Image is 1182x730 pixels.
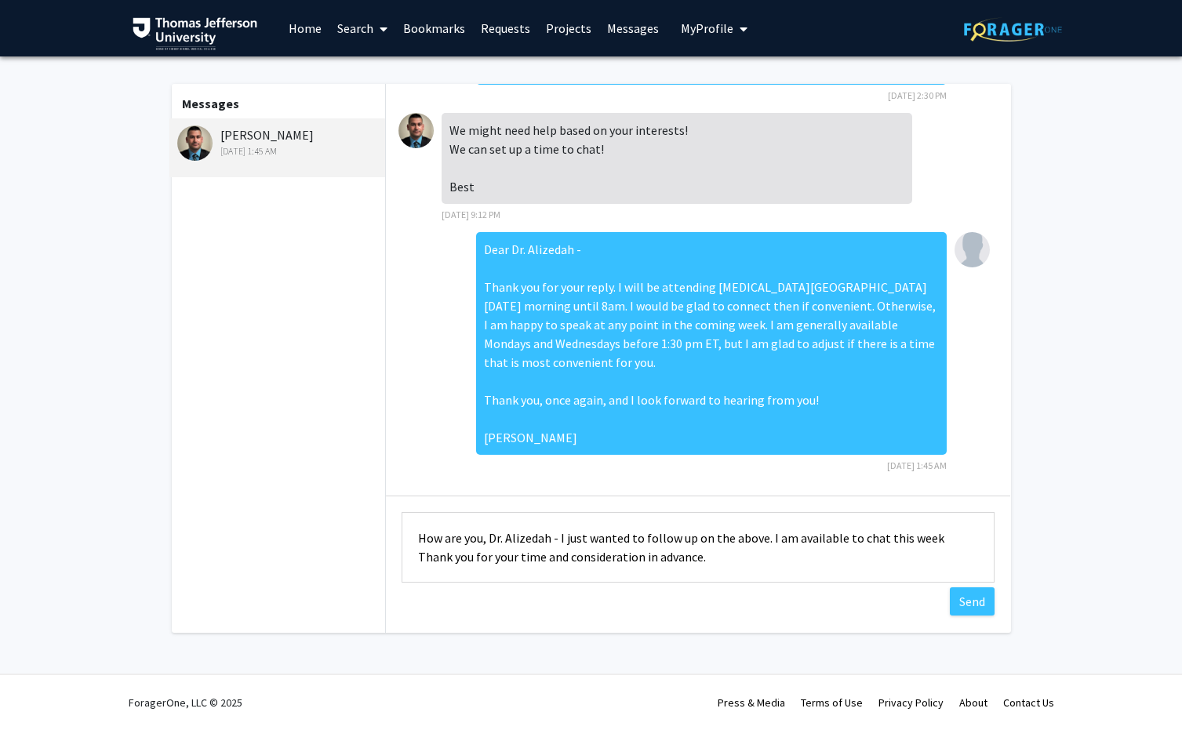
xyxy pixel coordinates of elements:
div: We might need help based on your interests! We can set up a time to chat! Best [442,113,912,204]
div: ForagerOne, LLC © 2025 [129,675,242,730]
a: About [959,695,987,710]
textarea: Message [402,512,995,583]
a: Bookmarks [395,1,473,56]
a: Terms of Use [801,695,863,710]
a: Search [329,1,395,56]
div: [DATE] 1:45 AM [177,144,382,158]
div: [PERSON_NAME] [177,125,382,158]
a: Home [281,1,329,56]
img: Mahdi Alizedah [398,113,434,148]
a: Requests [473,1,538,56]
button: Send [950,587,995,616]
span: [DATE] 9:12 PM [442,209,500,220]
a: Contact Us [1003,695,1054,710]
a: Privacy Policy [878,695,944,710]
span: [DATE] 2:30 PM [888,89,947,101]
iframe: Chat [12,659,67,718]
a: Projects [538,1,599,56]
img: ForagerOne Logo [964,17,1062,42]
img: Thomas Jefferson University Logo [133,17,258,50]
a: Messages [599,1,667,56]
img: Mahdi Alizedah [177,125,213,161]
span: My Profile [681,20,733,36]
img: Juan Garcia [955,232,990,267]
div: Dear Dr. Alizedah - Thank you for your reply. I will be attending [MEDICAL_DATA][GEOGRAPHIC_DATA]... [476,232,947,455]
b: Messages [182,96,239,111]
a: Press & Media [718,695,785,710]
span: [DATE] 1:45 AM [887,459,947,471]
